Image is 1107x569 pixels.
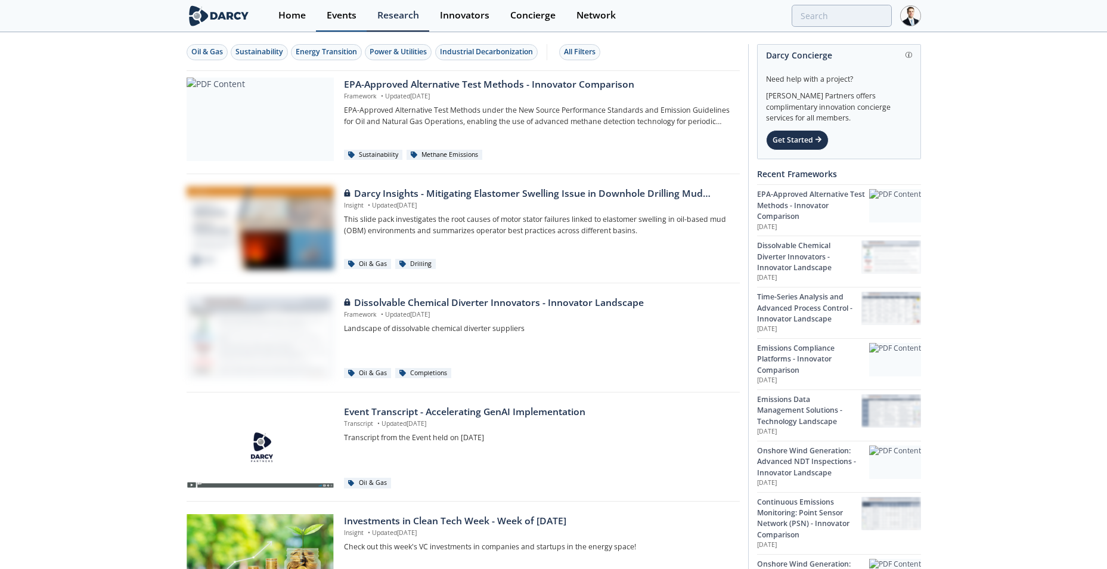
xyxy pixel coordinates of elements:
[187,187,740,270] a: Darcy Insights - Mitigating Elastomer Swelling Issue in Downhole Drilling Mud Motors preview Darc...
[757,427,861,437] p: [DATE]
[344,214,731,236] p: This slide pack investigates the root causes of motor stator failures linked to elastomer swellin...
[187,296,740,379] a: Dissolvable Chemical Diverter Innovators - Innovator Landscape preview Dissolvable Chemical Diver...
[559,44,600,60] button: All Filters
[395,259,436,270] div: Drilling
[757,189,869,222] div: EPA-Approved Alternative Test Methods - Innovator Comparison
[344,542,731,552] p: Check out this week's VC investments in companies and startups in the energy space!
[440,11,489,20] div: Innovators
[757,222,869,232] p: [DATE]
[757,184,921,236] a: EPA-Approved Alternative Test Methods - Innovator Comparison [DATE] PDF Content
[344,92,731,101] p: Framework Updated [DATE]
[757,163,921,184] div: Recent Frameworks
[900,5,921,26] img: Profile
[440,47,533,57] div: Industrial Decarbonization
[906,52,912,58] img: information.svg
[792,5,892,27] input: Advanced Search
[757,236,921,287] a: Dissolvable Chemical Diverter Innovators - Innovator Landscape [DATE] Dissolvable Chemical Divert...
[564,47,596,57] div: All Filters
[327,11,356,20] div: Events
[757,273,861,283] p: [DATE]
[766,85,912,124] div: [PERSON_NAME] Partners offers complimentary innovation concierge services for all members.
[191,47,223,57] div: Oil & Gas
[187,78,740,161] a: PDF Content EPA-Approved Alternative Test Methods - Innovator Comparison Framework •Updated[DATE]...
[278,11,306,20] div: Home
[344,528,731,538] p: Insight Updated [DATE]
[757,287,921,338] a: Time-Series Analysis and Advanced Process Control - Innovator Landscape [DATE] Time-Series Analys...
[187,44,228,60] button: Oil & Gas
[435,44,538,60] button: Industrial Decarbonization
[757,343,869,376] div: Emissions Compliance Platforms - Innovator Comparison
[187,405,334,488] img: Video Content
[375,419,382,428] span: •
[757,338,921,389] a: Emissions Compliance Platforms - Innovator Comparison [DATE] PDF Content
[235,47,283,57] div: Sustainability
[187,405,740,488] a: Video Content Event Transcript - Accelerating GenAI Implementation Transcript •Updated[DATE] Tran...
[344,187,731,201] div: Darcy Insights - Mitigating Elastomer Swelling Issue in Downhole Drilling Mud Motors
[766,45,912,66] div: Darcy Concierge
[291,44,362,60] button: Energy Transition
[344,405,731,419] div: Event Transcript - Accelerating GenAI Implementation
[370,47,427,57] div: Power & Utilities
[407,150,482,160] div: Methane Emissions
[757,478,869,488] p: [DATE]
[576,11,616,20] div: Network
[757,497,861,541] div: Continuous Emissions Monitoring: Point Sensor Network (PSN) - Innovator Comparison
[344,259,391,270] div: Oil & Gas
[344,78,731,92] div: EPA-Approved Alternative Test Methods - Innovator Comparison
[365,528,372,537] span: •
[757,376,869,385] p: [DATE]
[365,201,372,209] span: •
[344,323,731,334] p: Landscape of dissolvable chemical diverter suppliers
[757,240,861,273] div: Dissolvable Chemical Diverter Innovators - Innovator Landscape
[344,150,402,160] div: Sustainability
[395,368,451,379] div: Completions
[344,201,731,211] p: Insight Updated [DATE]
[344,419,731,429] p: Transcript Updated [DATE]
[757,292,861,324] div: Time-Series Analysis and Advanced Process Control - Innovator Landscape
[344,514,731,528] div: Investments in Clean Tech Week - Week of [DATE]
[766,66,912,85] div: Need help with a project?
[187,5,252,26] img: logo-wide.svg
[757,540,861,550] p: [DATE]
[766,130,829,150] div: Get Started
[377,11,419,20] div: Research
[344,478,391,488] div: Oil & Gas
[296,47,357,57] div: Energy Transition
[379,310,385,318] span: •
[757,324,861,334] p: [DATE]
[344,105,731,127] p: EPA-Approved Alternative Test Methods under the New Source Performance Standards and Emission Gui...
[344,368,391,379] div: Oil & Gas
[344,296,731,310] div: Dissolvable Chemical Diverter Innovators - Innovator Landscape
[510,11,556,20] div: Concierge
[757,441,921,492] a: Onshore Wind Generation: Advanced NDT Inspections - Innovator Landscape [DATE] PDF Content
[365,44,432,60] button: Power & Utilities
[757,446,869,478] div: Onshore Wind Generation: Advanced NDT Inspections - Innovator Landscape
[757,492,921,554] a: Continuous Emissions Monitoring: Point Sensor Network (PSN) - Innovator Comparison [DATE] Continu...
[231,44,288,60] button: Sustainability
[344,310,731,320] p: Framework Updated [DATE]
[757,389,921,441] a: Emissions Data Management Solutions - Technology Landscape [DATE] Emissions Data Management Solut...
[344,432,731,443] p: Transcript from the Event held on [DATE]
[379,92,385,100] span: •
[757,394,861,427] div: Emissions Data Management Solutions - Technology Landscape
